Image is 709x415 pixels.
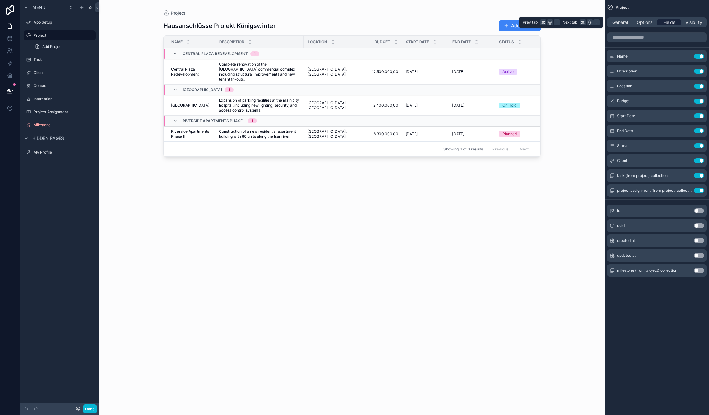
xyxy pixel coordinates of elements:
span: Location [617,84,632,89]
div: Active [502,69,514,75]
div: Planned [502,131,517,137]
a: [DATE] [406,69,445,74]
span: Riverside Apartments Phase II [183,118,245,123]
a: [DATE] [406,131,445,136]
a: Active [499,69,538,75]
span: Project [171,10,185,16]
span: Description [617,69,637,74]
label: Interaction [34,96,94,101]
span: created at [617,238,635,243]
a: Task [24,55,96,65]
span: Visibility [685,19,702,25]
a: App Setup [24,17,96,27]
span: Central Plaza Redevelopment [171,67,211,77]
span: Status [617,143,628,148]
span: Next tab [562,20,577,25]
span: Client [617,158,627,163]
a: 8.300.000,00 [359,131,398,136]
a: [GEOGRAPHIC_DATA], [GEOGRAPHIC_DATA] [307,129,352,139]
a: Milestone [24,120,96,130]
a: Riverside Apartments Phase II [171,129,211,139]
span: Budget [375,39,390,44]
a: [GEOGRAPHIC_DATA], [GEOGRAPHIC_DATA] [307,100,352,110]
label: Milestone [34,122,94,127]
div: On Hold [502,103,516,108]
a: Expansion of parking facilities at the main city hospital, including new lighting, security, and ... [219,98,300,113]
span: [GEOGRAPHIC_DATA] [171,103,209,108]
a: Add Project [31,42,96,52]
label: App Setup [34,20,94,25]
span: Start Date [406,39,429,44]
span: Fields [663,19,675,25]
span: milestone (from project) collection [617,268,677,273]
span: [GEOGRAPHIC_DATA] [183,87,222,92]
span: Location [308,39,327,44]
span: Status [499,39,514,44]
span: Central Plaza Redevelopment [183,51,248,56]
button: Done [83,404,97,413]
span: Showing 3 of 3 results [443,147,483,152]
span: Options [637,19,652,25]
span: id [617,208,620,213]
label: Project Assignment [34,109,94,114]
a: 2.400.000,00 [359,103,398,108]
label: Contact [34,83,94,88]
div: 1 [254,51,256,56]
a: Project Assignment [24,107,96,117]
span: . [594,20,599,25]
span: Start Date [617,113,635,118]
a: Project [24,30,96,40]
a: Complete renovation of the [GEOGRAPHIC_DATA] commercial complex, including structural improvement... [219,62,300,82]
span: [DATE] [452,69,464,74]
span: Project [616,5,629,10]
a: Construction of a new residential apartment building with 80 units along the Isar river. [219,129,300,139]
a: [DATE] [452,103,491,108]
h1: Hausanschlüsse Projekt Königswinter [163,21,276,30]
span: Name [171,39,183,44]
span: [DATE] [452,131,464,136]
a: [DATE] [406,103,445,108]
span: End Date [452,39,471,44]
div: 1 [228,87,230,92]
span: Name [617,54,628,59]
span: task (from project) collection [617,173,668,178]
span: Prev tab [523,20,538,25]
button: Add Project [499,20,541,31]
a: [GEOGRAPHIC_DATA], [GEOGRAPHIC_DATA] [307,67,352,77]
span: [DATE] [406,131,418,136]
span: Budget [617,99,629,104]
a: [GEOGRAPHIC_DATA] [171,103,211,108]
label: Task [34,57,94,62]
div: 1 [252,118,253,123]
span: Hidden pages [32,135,64,141]
label: Project [34,33,92,38]
a: Client [24,68,96,78]
a: Planned [499,131,538,137]
a: My Profile [24,147,96,157]
span: [DATE] [406,69,418,74]
a: 12.500.000,00 [359,69,398,74]
a: [DATE] [452,69,491,74]
span: Description [219,39,244,44]
span: [DATE] [452,103,464,108]
span: updated at [617,253,636,258]
span: uuid [617,223,625,228]
span: , [554,20,559,25]
span: Menu [32,4,45,11]
span: Add Project [42,44,63,49]
label: My Profile [34,150,94,155]
span: End Date [617,128,633,133]
a: Interaction [24,94,96,104]
a: On Hold [499,103,538,108]
span: [DATE] [406,103,418,108]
